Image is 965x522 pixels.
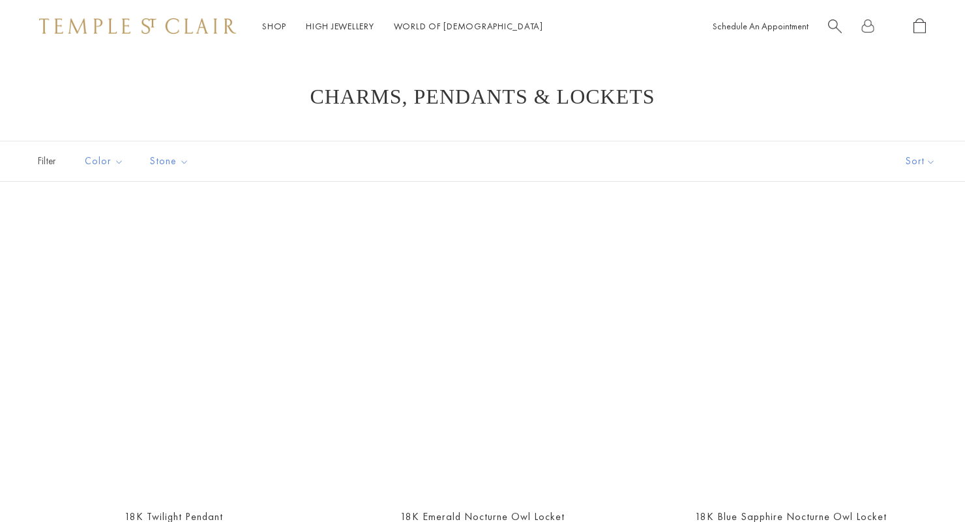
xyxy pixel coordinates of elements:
a: Schedule An Appointment [713,20,809,32]
button: Color [75,147,134,176]
span: Color [78,153,134,169]
a: 18K Emerald Nocturne Owl Locket [341,214,623,497]
img: Temple St. Clair [39,18,236,34]
a: ShopShop [262,20,286,32]
a: Open Shopping Bag [913,18,926,35]
h1: Charms, Pendants & Lockets [52,85,913,108]
a: Search [828,18,842,35]
span: Stone [143,153,199,169]
button: Stone [140,147,199,176]
a: World of [DEMOGRAPHIC_DATA]World of [DEMOGRAPHIC_DATA] [394,20,543,32]
a: 18K Twilight Pendant [33,214,315,497]
nav: Main navigation [262,18,543,35]
a: High JewelleryHigh Jewellery [306,20,374,32]
button: Show sort by [876,141,965,181]
a: 18K Blue Sapphire Nocturne Owl Locket [650,214,932,497]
